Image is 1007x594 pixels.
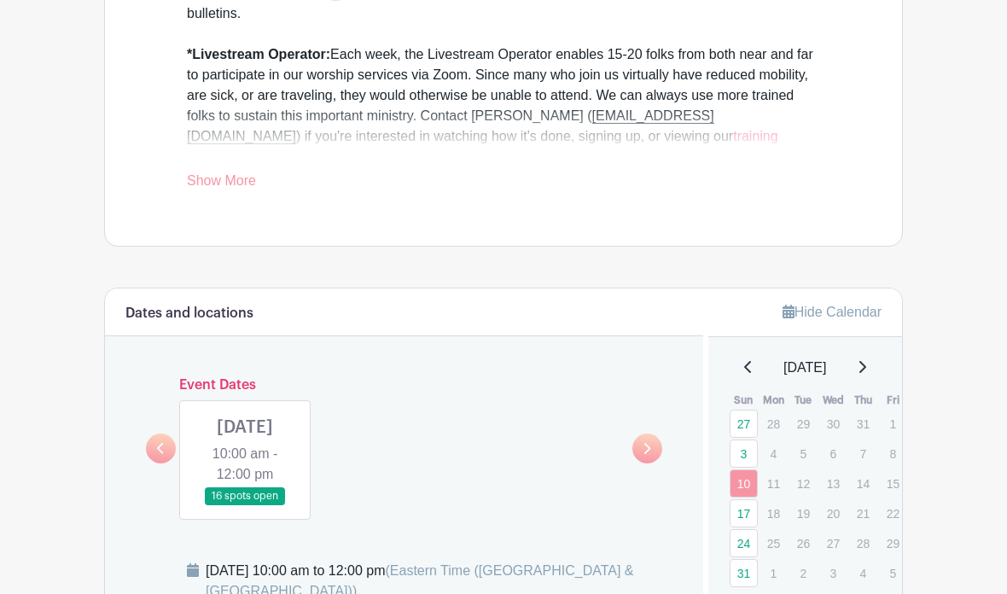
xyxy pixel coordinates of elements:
p: 11 [760,470,788,497]
span: [DATE] [783,358,826,378]
a: Hide Calendar [783,305,882,319]
p: 29 [789,411,818,437]
div: Each week, the Livestream Operator enables 15-20 folks from both near and far to participate in o... [187,44,820,167]
p: 1 [760,560,788,586]
p: 5 [879,560,907,586]
p: 3 [819,560,847,586]
a: 31 [730,559,758,587]
h6: Event Dates [176,377,632,393]
p: 14 [849,470,877,497]
th: Sun [729,392,759,409]
p: 31 [849,411,877,437]
p: 19 [789,500,818,527]
p: 15 [879,470,907,497]
p: 4 [760,440,788,467]
p: 18 [760,500,788,527]
p: 21 [849,500,877,527]
th: Tue [789,392,818,409]
p: 12 [789,470,818,497]
p: 25 [760,530,788,556]
p: 8 [879,440,907,467]
strong: *Livestream Operator: [187,47,330,61]
p: 22 [879,500,907,527]
p: 2 [789,560,818,586]
p: 30 [819,411,847,437]
th: Thu [848,392,878,409]
p: 6 [819,440,847,467]
a: 17 [730,499,758,527]
th: Fri [878,392,908,409]
th: Mon [759,392,789,409]
p: 1 [879,411,907,437]
a: 27 [730,410,758,438]
p: 5 [789,440,818,467]
p: 4 [849,560,877,586]
p: 28 [760,411,788,437]
th: Wed [818,392,848,409]
a: 3 [730,440,758,468]
p: 20 [819,500,847,527]
a: 24 [730,529,758,557]
p: 13 [819,470,847,497]
p: 7 [849,440,877,467]
a: 10 [730,469,758,498]
p: 27 [819,530,847,556]
p: 29 [879,530,907,556]
h6: Dates and locations [125,306,253,322]
a: Show More [187,173,256,195]
p: 28 [849,530,877,556]
p: 26 [789,530,818,556]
